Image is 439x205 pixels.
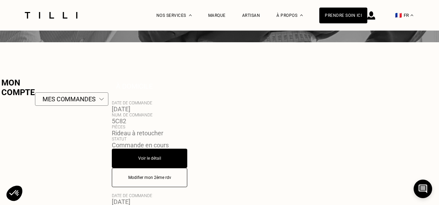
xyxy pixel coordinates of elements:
a: Prendre soin ici [319,8,367,23]
img: icône connexion [367,11,375,20]
p: Num. de commande [112,113,163,117]
p: Statut [112,137,163,141]
div: Mes commandes [42,95,96,103]
a: Marque [208,13,226,18]
button: Modifier mon 2ème rdv [112,168,187,187]
img: Logo du service de couturière Tilli [22,12,80,19]
p: Rideau à retoucher [112,129,427,137]
p: Commande en cours [112,141,427,149]
p: Pièces [112,125,163,129]
img: menu déroulant [411,14,413,16]
p: [DATE] [112,105,427,113]
p: Date de commande [112,193,163,198]
img: Menu déroulant [189,14,192,16]
img: Menu déroulant à propos [300,14,303,16]
p: Date de commande [112,101,163,105]
a: Artisan [242,13,260,18]
p: 5C82 [112,117,427,125]
p: À domicile [112,78,427,94]
p: Mon compte [1,78,35,97]
span: 🇫🇷 [395,12,402,19]
img: Menu mon compte [99,95,104,103]
button: Voir le détail [112,149,187,168]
